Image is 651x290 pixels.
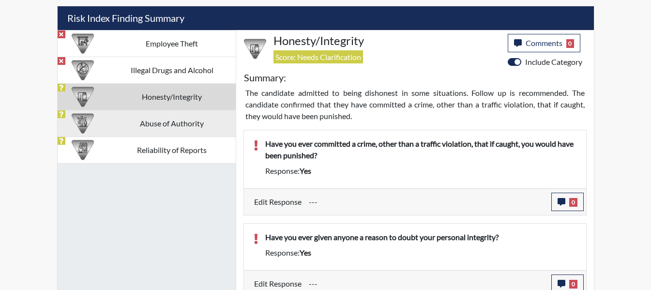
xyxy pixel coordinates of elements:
[300,166,311,175] span: yes
[508,34,581,52] button: Comments0
[72,86,94,108] img: CATEGORY%20ICON-11.a5f294f4.png
[302,193,551,211] div: Update the test taker's response, the change might impact the score
[108,30,236,57] td: Employee Theft
[551,193,584,211] button: 0
[525,56,582,68] label: Include Category
[58,6,594,30] h5: Risk Index Finding Summary
[526,38,562,47] span: Comments
[569,280,577,289] span: 0
[108,83,236,110] td: Honesty/Integrity
[566,39,575,48] span: 0
[108,57,236,83] td: Illegal Drugs and Alcohol
[254,193,302,211] label: Edit Response
[72,59,94,81] img: CATEGORY%20ICON-12.0f6f1024.png
[72,112,94,135] img: CATEGORY%20ICON-01.94e51fac.png
[569,198,577,207] span: 0
[108,110,236,137] td: Abuse of Authority
[265,231,576,243] p: Have you ever given anyone a reason to doubt your personal integrity?
[265,138,576,161] p: Have you ever committed a crime, other than a traffic violation, that if caught, you would have b...
[300,248,311,257] span: yes
[72,32,94,55] img: CATEGORY%20ICON-07.58b65e52.png
[72,139,94,161] img: CATEGORY%20ICON-20.4a32fe39.png
[273,50,363,63] span: Score: Needs Clarification
[273,34,500,48] h4: Honesty/Integrity
[244,38,266,60] img: CATEGORY%20ICON-11.a5f294f4.png
[108,137,236,163] td: Reliability of Reports
[258,165,584,177] div: Response:
[244,72,286,83] h5: Summary:
[258,247,584,259] div: Response:
[245,87,585,122] p: The candidate admitted to being dishonest in some situations. Follow up is recommended. The candi...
